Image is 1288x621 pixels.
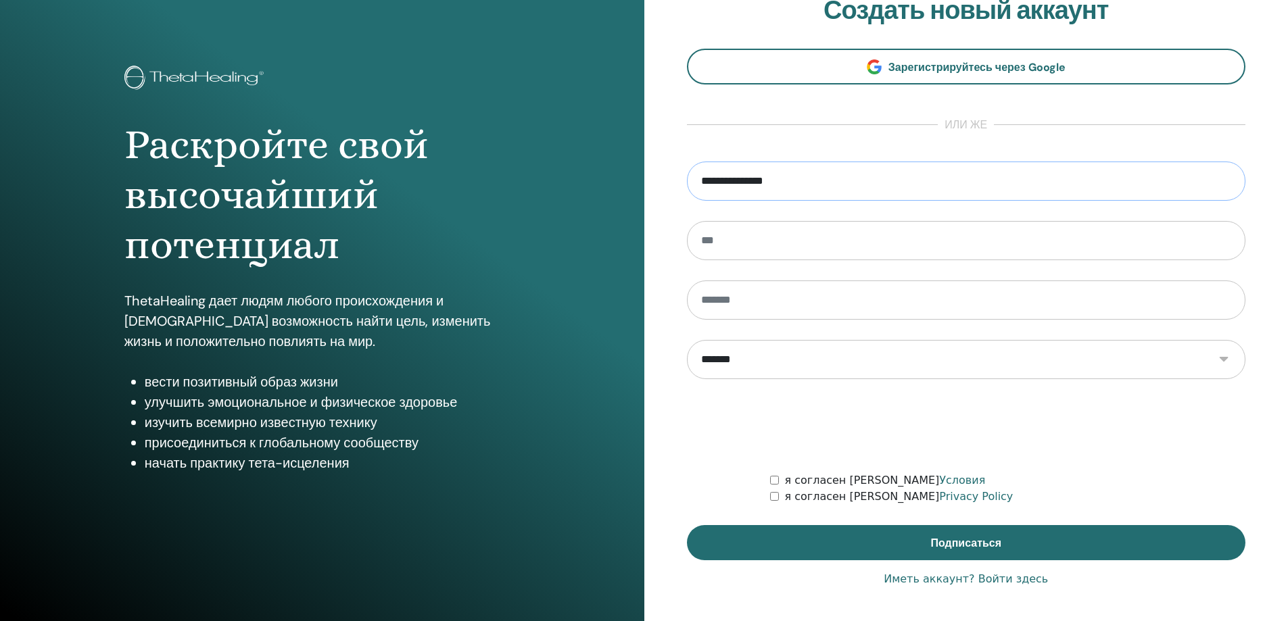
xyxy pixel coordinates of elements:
[145,372,520,392] li: вести позитивный образ жизни
[687,49,1246,84] a: Зарегистрируйтесь через Google
[124,291,520,351] p: ThetaHealing дает людям любого происхождения и [DEMOGRAPHIC_DATA] возможность найти цель, изменит...
[939,490,1013,503] a: Privacy Policy
[784,472,985,489] label: я согласен [PERSON_NAME]
[145,432,520,453] li: присоединиться к глобальному сообществу
[124,120,520,270] h1: Раскройте свой высочайший потенциал
[687,525,1246,560] button: Подписаться
[939,474,985,487] a: Условия
[888,60,1066,74] span: Зарегистрируйтесь через Google
[863,399,1069,452] iframe: reCAPTCHA
[784,489,1013,505] label: я согласен [PERSON_NAME]
[145,412,520,432] li: изучить всемирно известную технику
[884,571,1048,587] a: Иметь аккаунт? Войти здесь
[930,536,1001,550] span: Подписаться
[145,392,520,412] li: улучшить эмоциональное и физическое здоровье
[938,117,994,133] span: или же
[145,453,520,473] li: начать практику тета-исцеления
